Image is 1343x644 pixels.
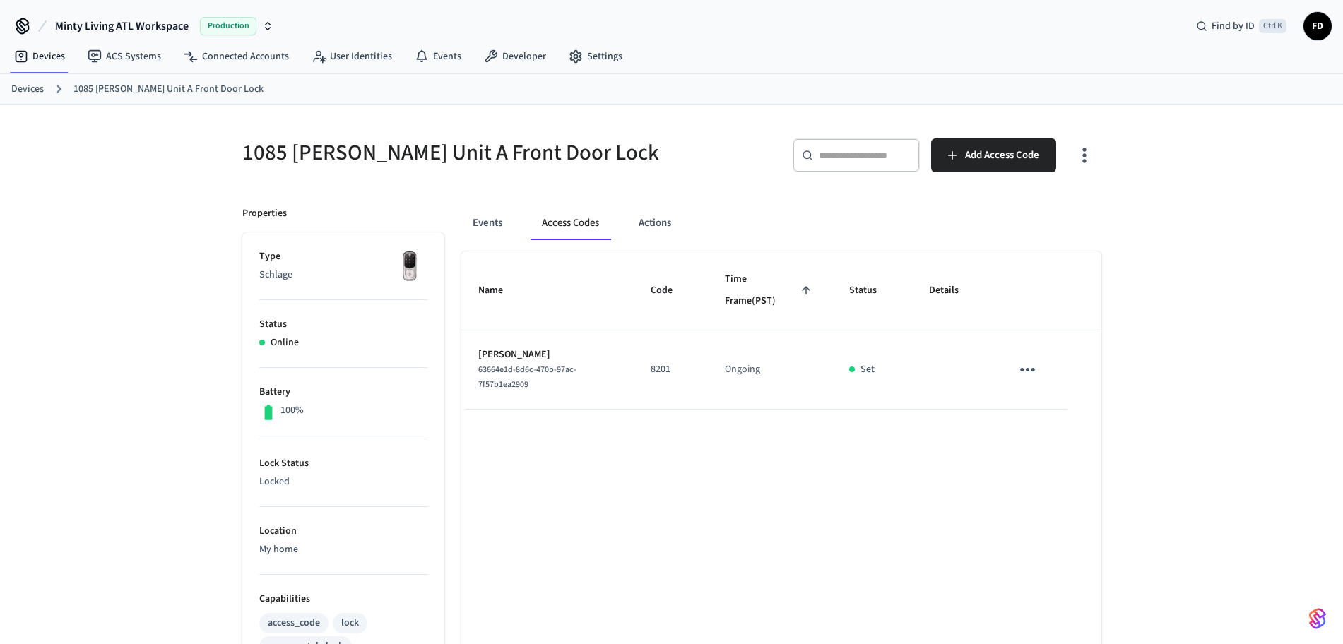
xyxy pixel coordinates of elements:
span: Production [200,17,256,35]
span: Details [929,280,977,302]
button: Add Access Code [931,138,1056,172]
span: Time Frame(PST) [725,268,815,313]
div: Find by IDCtrl K [1185,13,1298,39]
a: ACS Systems [76,44,172,69]
button: Access Codes [531,206,610,240]
img: Yale Assure Touchscreen Wifi Smart Lock, Satin Nickel, Front [392,249,427,285]
p: Online [271,335,299,350]
a: Devices [3,44,76,69]
span: Find by ID [1212,19,1255,33]
p: Location [259,524,427,539]
table: sticky table [461,251,1101,410]
p: Battery [259,385,427,400]
div: access_code [268,616,320,631]
p: Status [259,317,427,332]
p: 8201 [651,362,691,377]
span: Name [478,280,521,302]
button: Events [461,206,514,240]
a: 1085 [PERSON_NAME] Unit A Front Door Lock [73,82,264,97]
span: 63664e1d-8d6c-470b-97ac-7f57b1ea2909 [478,364,576,390]
span: Status [849,280,895,302]
div: lock [341,616,359,631]
span: Add Access Code [965,146,1039,165]
p: 100% [280,403,304,418]
a: User Identities [300,44,403,69]
a: Devices [11,82,44,97]
span: FD [1305,13,1330,39]
p: Schlage [259,268,427,282]
p: Type [259,249,427,264]
a: Connected Accounts [172,44,300,69]
p: Lock Status [259,456,427,471]
p: Set [860,362,875,377]
span: Code [651,280,691,302]
div: ant example [461,206,1101,240]
p: Properties [242,206,287,221]
p: Capabilities [259,592,427,607]
td: Ongoing [708,330,832,410]
a: Events [403,44,473,69]
p: [PERSON_NAME] [478,347,617,362]
span: Ctrl K [1259,19,1286,33]
img: SeamLogoGradient.69752ec5.svg [1309,607,1326,630]
p: Locked [259,475,427,489]
a: Developer [473,44,557,69]
button: Actions [627,206,682,240]
button: FD [1303,12,1332,40]
a: Settings [557,44,634,69]
h5: 1085 [PERSON_NAME] Unit A Front Door Lock [242,138,663,167]
span: Minty Living ATL Workspace [55,18,189,35]
p: My home [259,542,427,557]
